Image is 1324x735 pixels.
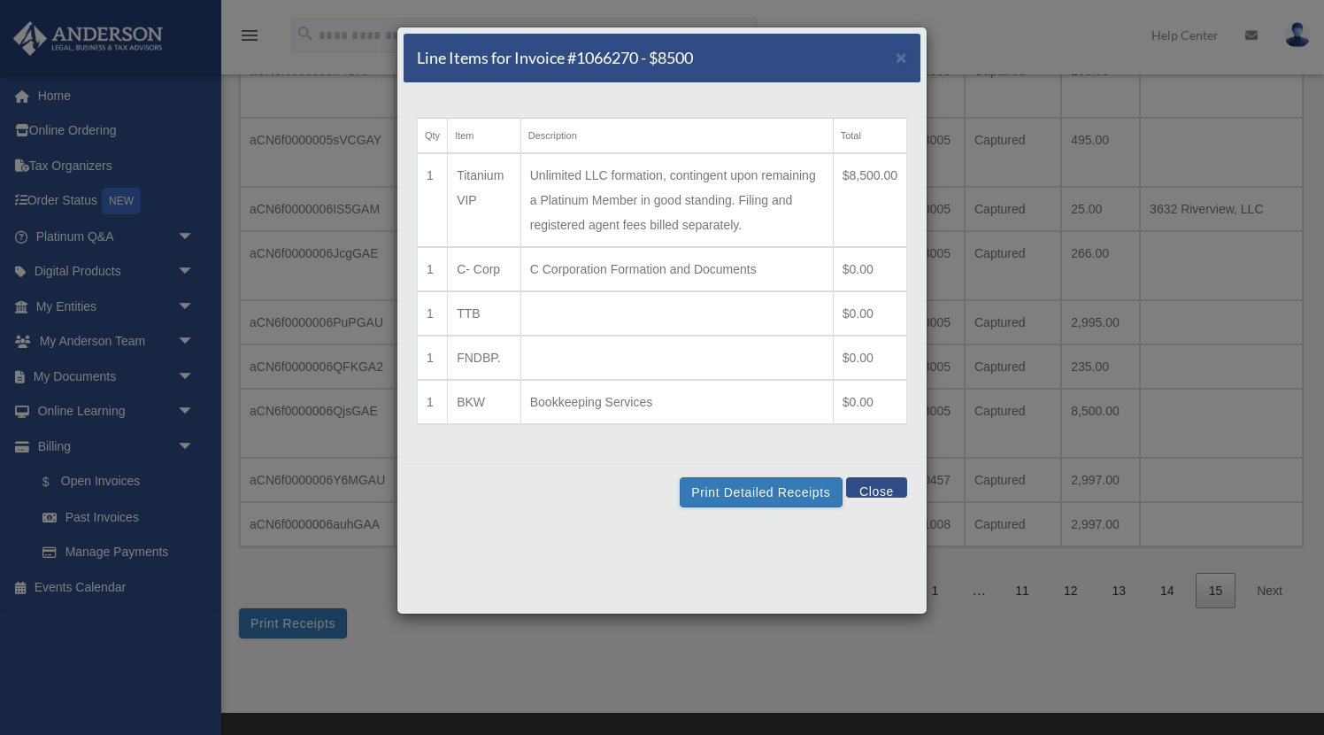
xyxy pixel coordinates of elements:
td: Titanium VIP [448,153,521,247]
td: 1 [418,153,448,247]
td: TTB [448,291,521,336]
td: C Corporation Formation and Documents [520,247,833,291]
td: 1 [418,247,448,291]
th: Item [448,119,521,154]
th: Description [520,119,833,154]
td: $0.00 [833,336,906,380]
td: BKW [448,380,521,424]
td: FNDBP. [448,336,521,380]
td: $0.00 [833,380,906,424]
td: C- Corp [448,247,521,291]
th: Total [833,119,906,154]
button: Print Detailed Receipts [680,477,842,507]
td: 1 [418,291,448,336]
td: 1 [418,336,448,380]
button: Close [846,477,907,498]
th: Qty [418,119,448,154]
button: Close [896,48,907,66]
span: × [896,47,907,67]
td: $0.00 [833,291,906,336]
td: 1 [418,380,448,424]
td: $8,500.00 [833,153,906,247]
td: Bookkeeping Services [520,380,833,424]
td: $0.00 [833,247,906,291]
h5: Line Items for Invoice #1066270 - $8500 [417,47,693,69]
td: Unlimited LLC formation, contingent upon remaining a Platinum Member in good standing. Filing and... [520,153,833,247]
